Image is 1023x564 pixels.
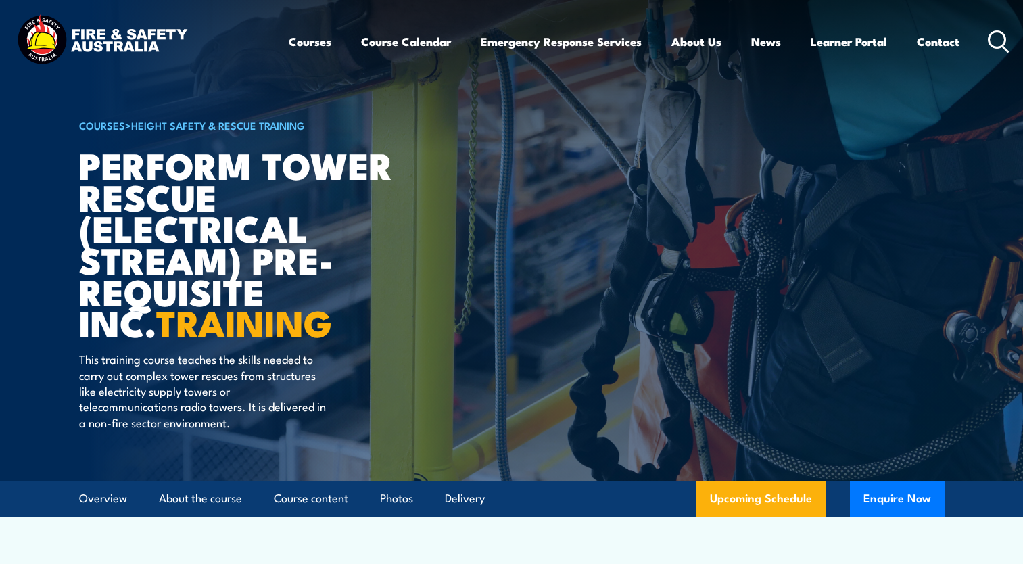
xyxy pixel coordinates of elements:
a: Overview [79,481,127,517]
h6: > [79,117,413,133]
a: Course Calendar [361,24,451,60]
a: About the course [159,481,242,517]
p: This training course teaches the skills needed to carry out complex tower rescues from structures... [79,351,326,430]
a: Learner Portal [811,24,887,60]
a: Upcoming Schedule [696,481,826,517]
a: Courses [289,24,331,60]
a: Emergency Response Services [481,24,642,60]
a: COURSES [79,118,125,133]
a: About Us [671,24,721,60]
a: Course content [274,481,348,517]
strong: TRAINING [156,293,332,350]
a: News [751,24,781,60]
a: Height Safety & Rescue Training [131,118,305,133]
a: Photos [380,481,413,517]
a: Contact [917,24,959,60]
a: Delivery [445,481,485,517]
h1: Perform tower rescue (Electrical Stream) Pre-requisite inc. [79,149,413,338]
button: Enquire Now [850,481,945,517]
